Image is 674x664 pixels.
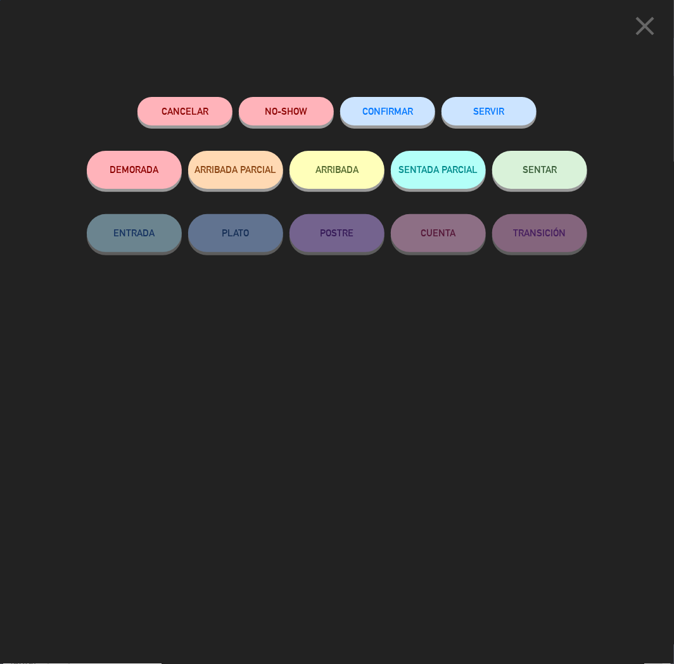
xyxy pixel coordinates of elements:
button: ENTRADA [87,214,182,252]
button: CONFIRMAR [340,97,435,125]
button: SENTAR [492,151,587,189]
button: POSTRE [289,214,385,252]
button: SENTADA PARCIAL [391,151,486,189]
span: CONFIRMAR [362,106,413,117]
button: PLATO [188,214,283,252]
button: Cancelar [137,97,232,125]
button: TRANSICIÓN [492,214,587,252]
button: DEMORADA [87,151,182,189]
button: close [625,10,664,47]
button: ARRIBADA [289,151,385,189]
i: close [629,10,661,42]
span: SENTAR [523,164,557,175]
button: NO-SHOW [239,97,334,125]
button: ARRIBADA PARCIAL [188,151,283,189]
button: SERVIR [442,97,537,125]
span: ARRIBADA PARCIAL [195,164,277,175]
button: CUENTA [391,214,486,252]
